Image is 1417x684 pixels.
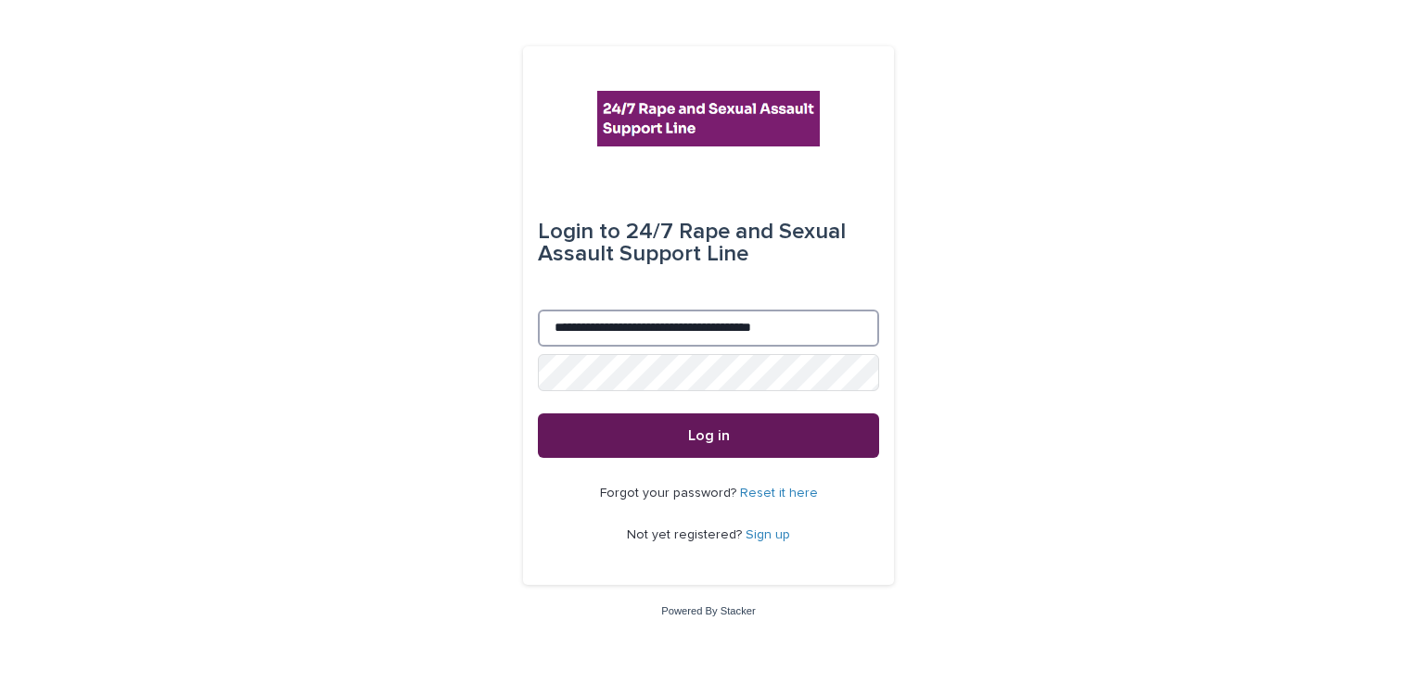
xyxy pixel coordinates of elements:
[538,221,620,243] span: Login to
[538,206,879,280] div: 24/7 Rape and Sexual Assault Support Line
[746,528,790,541] a: Sign up
[597,91,820,146] img: rhQMoQhaT3yELyF149Cw
[600,487,740,500] span: Forgot your password?
[538,413,879,458] button: Log in
[688,428,730,443] span: Log in
[740,487,818,500] a: Reset it here
[661,605,755,616] a: Powered By Stacker
[627,528,746,541] span: Not yet registered?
